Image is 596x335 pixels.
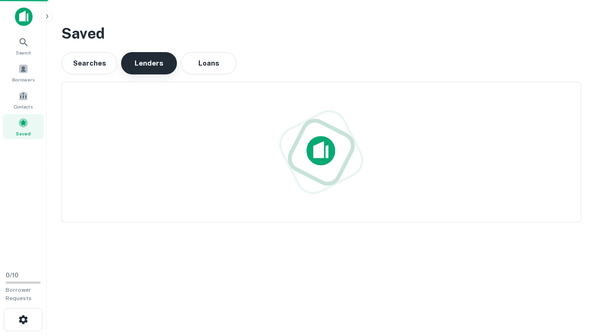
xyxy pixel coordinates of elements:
span: 0 / 10 [6,272,19,279]
button: Searches [61,52,117,74]
a: Contacts [3,87,44,112]
img: capitalize-icon.png [15,7,33,26]
a: Search [3,33,44,58]
a: Borrowers [3,60,44,85]
span: Search [16,49,31,56]
h3: Saved [61,22,581,45]
a: Saved [3,114,44,139]
span: Borrowers [12,76,34,83]
button: Loans [181,52,237,74]
button: Lenders [121,52,177,74]
span: Contacts [14,103,33,110]
span: Saved [16,130,31,137]
span: Borrower Requests [6,287,32,301]
iframe: Chat Widget [549,261,596,305]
